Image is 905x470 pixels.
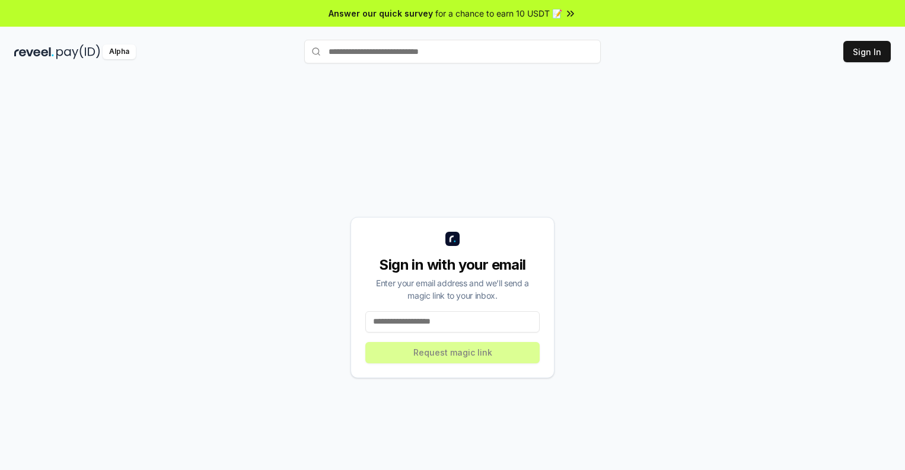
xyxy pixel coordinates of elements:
[329,7,433,20] span: Answer our quick survey
[365,277,540,302] div: Enter your email address and we’ll send a magic link to your inbox.
[445,232,460,246] img: logo_small
[365,255,540,274] div: Sign in with your email
[103,44,136,59] div: Alpha
[56,44,100,59] img: pay_id
[435,7,562,20] span: for a chance to earn 10 USDT 📝
[14,44,54,59] img: reveel_dark
[843,41,891,62] button: Sign In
